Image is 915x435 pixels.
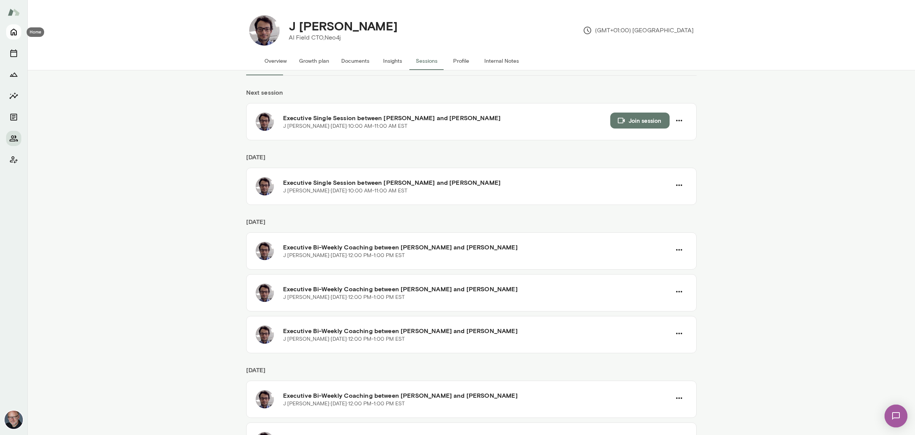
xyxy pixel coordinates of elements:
img: Mento [8,5,20,19]
div: Home [27,27,44,37]
button: Insights [376,52,410,70]
button: Members [6,131,21,146]
p: J [PERSON_NAME] · [DATE] · 12:00 PM-1:00 PM EST [283,335,405,343]
img: J Barrasa [249,15,280,46]
h6: Next session [246,88,697,103]
h6: Executive Bi-Weekly Coaching between [PERSON_NAME] and [PERSON_NAME] [283,391,671,400]
img: Nick Gould [5,411,23,429]
button: Client app [6,152,21,167]
h6: Executive Bi-Weekly Coaching between [PERSON_NAME] and [PERSON_NAME] [283,326,671,335]
h6: Executive Bi-Weekly Coaching between [PERSON_NAME] and [PERSON_NAME] [283,243,671,252]
p: J [PERSON_NAME] · [DATE] · 10:00 AM-11:00 AM EST [283,187,407,195]
button: Growth plan [293,52,335,70]
h6: [DATE] [246,152,697,168]
button: Documents [335,52,376,70]
button: Join session [610,113,670,129]
h6: Executive Single Session between [PERSON_NAME] and [PERSON_NAME] [283,178,671,187]
h6: [DATE] [246,217,697,232]
button: Sessions [410,52,444,70]
h6: Executive Bi-Weekly Coaching between [PERSON_NAME] and [PERSON_NAME] [283,284,671,294]
p: AI Field CTO, Neo4j [289,33,398,42]
button: Documents [6,110,21,125]
p: (GMT+01:00) [GEOGRAPHIC_DATA] [583,26,694,35]
button: Internal Notes [478,52,525,70]
button: Overview [258,52,293,70]
button: Sessions [6,46,21,61]
p: J [PERSON_NAME] · [DATE] · 12:00 PM-1:00 PM EST [283,252,405,259]
p: J [PERSON_NAME] · [DATE] · 10:00 AM-11:00 AM EST [283,122,407,130]
button: Growth Plan [6,67,21,82]
h4: J [PERSON_NAME] [289,19,398,33]
p: J [PERSON_NAME] · [DATE] · 12:00 PM-1:00 PM EST [283,294,405,301]
button: Insights [6,88,21,103]
h6: Executive Single Session between [PERSON_NAME] and [PERSON_NAME] [283,113,610,122]
p: J [PERSON_NAME] · [DATE] · 12:00 PM-1:00 PM EST [283,400,405,408]
button: Profile [444,52,478,70]
h6: [DATE] [246,365,697,381]
button: Home [6,24,21,40]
